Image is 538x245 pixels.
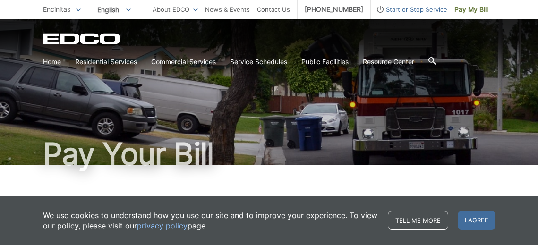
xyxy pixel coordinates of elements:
[43,139,495,169] h1: Pay Your Bill
[205,4,250,15] a: News & Events
[90,2,138,17] span: English
[137,220,188,231] a: privacy policy
[388,211,448,230] a: Tell me more
[363,57,414,67] a: Resource Center
[230,57,287,67] a: Service Schedules
[151,57,216,67] a: Commercial Services
[75,57,137,67] a: Residential Services
[43,5,70,13] span: Encinitas
[257,4,290,15] a: Contact Us
[301,57,349,67] a: Public Facilities
[153,4,198,15] a: About EDCO
[458,211,495,230] span: I agree
[43,210,378,231] p: We use cookies to understand how you use our site and to improve your experience. To view our pol...
[454,4,488,15] span: Pay My Bill
[43,57,61,67] a: Home
[43,33,121,44] a: EDCD logo. Return to the homepage.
